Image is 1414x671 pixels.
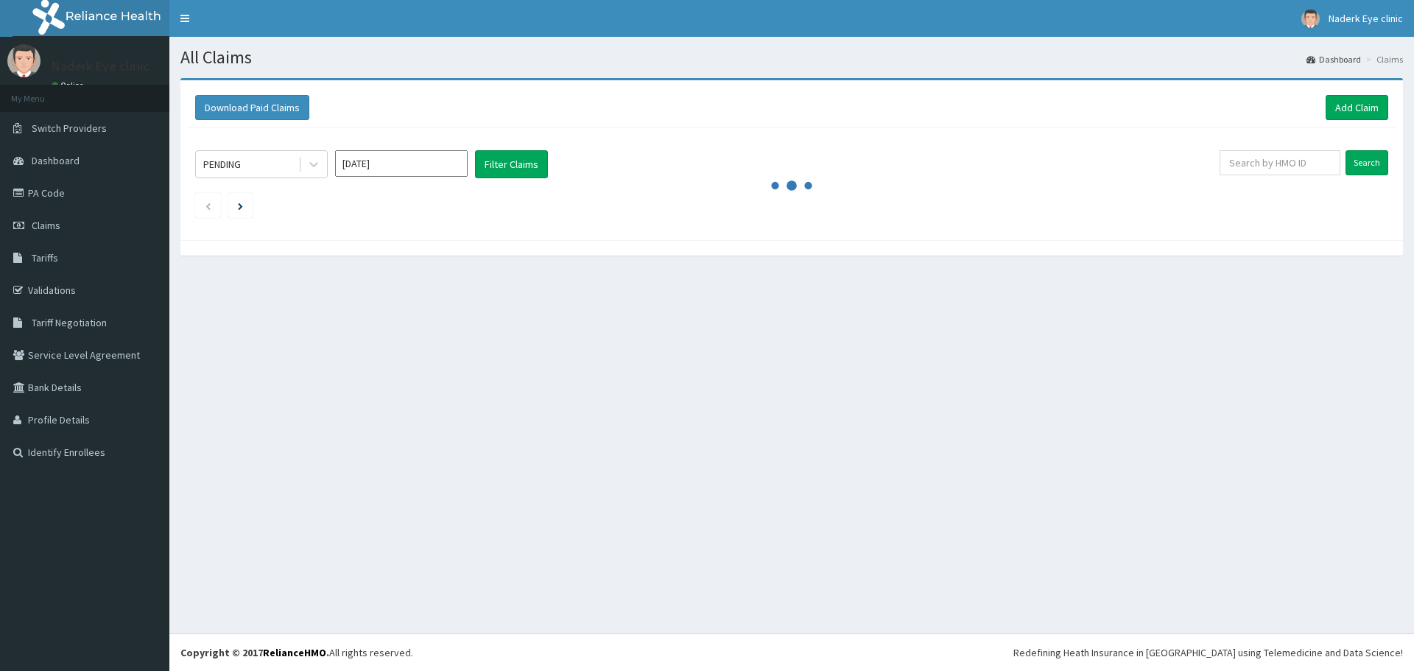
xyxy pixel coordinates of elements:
a: RelianceHMO [263,646,326,659]
a: Next page [238,199,243,212]
h1: All Claims [180,48,1403,67]
a: Dashboard [1306,53,1361,66]
span: Tariff Negotiation [32,316,107,329]
a: Previous page [205,199,211,212]
button: Download Paid Claims [195,95,309,120]
button: Filter Claims [475,150,548,178]
strong: Copyright © 2017 . [180,646,329,659]
a: Add Claim [1326,95,1388,120]
svg: audio-loading [770,164,814,208]
img: User Image [1301,10,1320,28]
p: Naderk Eye clinic [52,60,150,73]
span: Naderk Eye clinic [1329,12,1403,25]
footer: All rights reserved. [169,633,1414,671]
a: Online [52,80,87,91]
span: Claims [32,219,60,232]
li: Claims [1362,53,1403,66]
input: Search by HMO ID [1220,150,1340,175]
span: Dashboard [32,154,80,167]
div: Redefining Heath Insurance in [GEOGRAPHIC_DATA] using Telemedicine and Data Science! [1013,645,1403,660]
span: Tariffs [32,251,58,264]
span: Switch Providers [32,122,107,135]
div: PENDING [203,157,241,172]
img: User Image [7,44,41,77]
input: Select Month and Year [335,150,468,177]
input: Search [1346,150,1388,175]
